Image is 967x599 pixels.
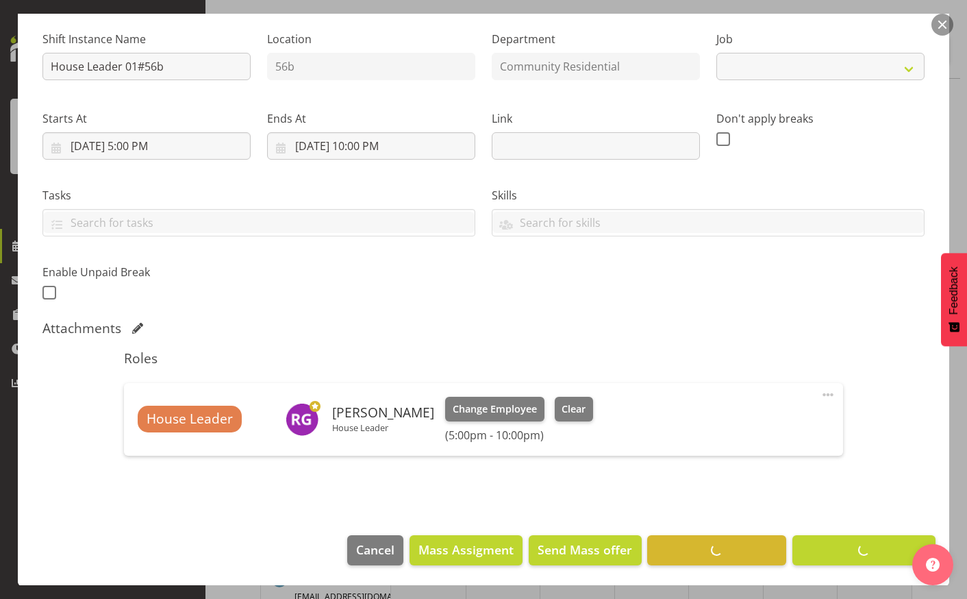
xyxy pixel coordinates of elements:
input: Shift Instance Name [42,53,251,80]
label: Link [492,110,700,127]
input: Search for tasks [43,212,475,233]
span: Mass Assigment [418,541,514,559]
label: Location [267,31,475,47]
h6: [PERSON_NAME] [332,405,434,420]
label: Ends At [267,110,475,127]
input: Click to select... [42,132,251,160]
h6: (5:00pm - 10:00pm) [445,428,593,442]
span: Send Mass offer [538,541,632,559]
h5: Attachments [42,320,121,337]
label: Department [492,31,700,47]
label: Tasks [42,187,475,204]
label: Don't apply breaks [716,110,925,127]
span: Change Employee [453,402,537,417]
label: Shift Instance Name [42,31,251,47]
span: Cancel [356,541,394,559]
input: Search for skills [492,212,924,233]
p: House Leader [332,422,434,433]
button: Clear [555,397,594,421]
label: Starts At [42,110,251,127]
button: Send Mass offer [529,535,641,565]
button: Mass Assigment [410,535,523,565]
input: Click to select... [267,132,475,160]
span: House Leader [147,409,233,429]
img: rob-goulton10285.jpg [286,403,318,436]
span: Feedback [948,267,960,315]
button: Change Employee [445,397,544,421]
label: Skills [492,187,925,204]
h5: Roles [124,350,842,367]
label: Job [716,31,925,47]
label: Enable Unpaid Break [42,264,251,280]
img: help-xxl-2.png [926,558,940,572]
button: Feedback - Show survey [941,253,967,346]
button: Cancel [347,535,403,565]
span: Clear [562,402,586,417]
